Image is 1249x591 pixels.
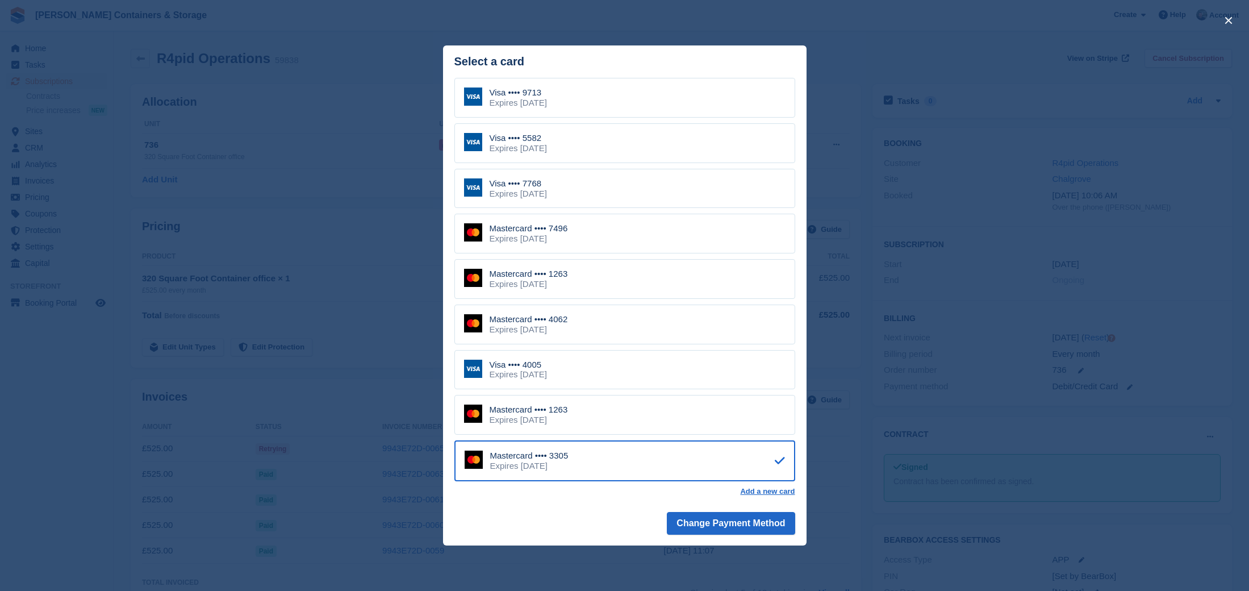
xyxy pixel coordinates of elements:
div: Select a card [454,55,795,68]
img: Mastercard Logo [464,269,482,287]
img: Mastercard Logo [464,405,482,423]
div: Mastercard •••• 1263 [490,269,568,279]
div: Visa •••• 9713 [490,88,547,98]
div: Expires [DATE] [490,189,547,199]
div: Expires [DATE] [490,234,568,244]
img: Visa Logo [464,133,482,151]
div: Expires [DATE] [490,279,568,289]
img: Visa Logo [464,88,482,106]
img: Visa Logo [464,360,482,378]
button: close [1219,11,1238,30]
img: Visa Logo [464,178,482,197]
div: Expires [DATE] [490,98,547,108]
button: Change Payment Method [667,512,795,535]
div: Mastercard •••• 3305 [490,451,569,461]
div: Visa •••• 4005 [490,360,547,370]
div: Expires [DATE] [490,461,569,471]
div: Mastercard •••• 4062 [490,314,568,324]
div: Mastercard •••• 7496 [490,223,568,234]
img: Mastercard Logo [464,314,482,332]
a: Add a new card [740,487,795,496]
div: Expires [DATE] [490,369,547,380]
div: Visa •••• 5582 [490,133,547,143]
img: Mastercard Logo [464,223,482,242]
div: Expires [DATE] [490,324,568,335]
img: Mastercard Logo [465,451,483,469]
div: Mastercard •••• 1263 [490,405,568,415]
div: Expires [DATE] [490,143,547,153]
div: Visa •••• 7768 [490,178,547,189]
div: Expires [DATE] [490,415,568,425]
